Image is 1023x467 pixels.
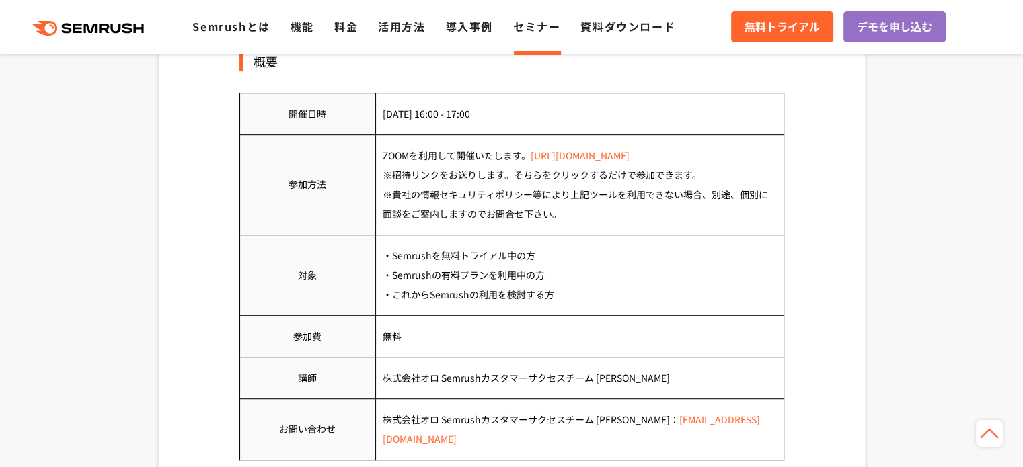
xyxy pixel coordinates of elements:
td: お問い合わせ [239,398,375,460]
a: [EMAIL_ADDRESS][DOMAIN_NAME] [383,413,760,445]
td: 株式会社オロ Semrushカスタマーサクセスチーム [PERSON_NAME]： [375,398,784,460]
a: 活用方法 [378,18,425,34]
td: 参加費 [239,315,375,357]
td: 開催日時 [239,93,375,134]
td: 無料 [375,315,784,357]
td: 参加方法 [239,134,375,235]
a: 料金 [334,18,358,34]
a: [URL][DOMAIN_NAME] [531,148,630,162]
a: 無料トライアル [731,11,833,42]
td: ZOOMを利用して開催いたします。 ※招待リンクをお送りします。そちらをクリックするだけで参加できます。 ※貴社の情報セキュリティポリシー等により上記ツールを利用できない場合、別途、個別に面談を... [375,134,784,235]
a: デモを申し込む [843,11,946,42]
td: [DATE] 16:00 - 17:00 [375,93,784,134]
span: 無料トライアル [745,18,820,36]
span: デモを申し込む [857,18,932,36]
td: 株式会社オロ Semrushカスタマーサクセスチーム [PERSON_NAME] [375,357,784,398]
a: 機能 [291,18,314,34]
td: 講師 [239,357,375,398]
div: 概要 [239,51,784,71]
a: セミナー [513,18,560,34]
a: Semrushとは [192,18,270,34]
td: ・Semrushを無料トライアル中の方 ・Semrushの有料プランを利用中の方 ・これからSemrushの利用を検討する方 [375,235,784,315]
a: 資料ダウンロード [580,18,675,34]
td: 対象 [239,235,375,315]
a: 導入事例 [446,18,493,34]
